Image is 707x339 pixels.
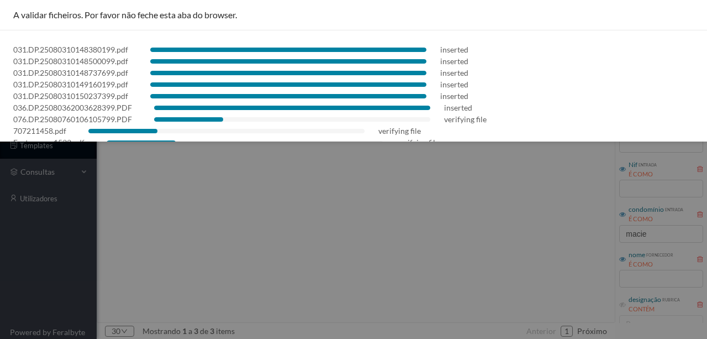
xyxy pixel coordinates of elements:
div: inserted [440,67,468,79]
div: 031.DP.25080310148737699.pdf [13,67,128,79]
div: A validar ficheiros. Por favor não feche esta aba do browser. [13,9,694,21]
div: 707211458.pdf [13,125,66,137]
div: 031.DP.25080310148380199.pdf [13,44,128,55]
div: inserted [444,102,472,113]
div: verifying file [378,125,421,137]
div: 031.DP.25080310150237399.pdf [13,90,128,102]
div: 076.DP.25080760106105799.PDF [13,113,132,125]
div: verifying file [444,113,487,125]
div: inserted [440,79,468,90]
div: inserted [440,90,468,102]
div: Factura-ap-1533.pdf [13,137,85,148]
div: 031.DP.25080310148500099.pdf [13,55,128,67]
div: inserted [440,55,468,67]
div: 036.DP.25080362003628399.PDF [13,102,132,113]
div: inserted [440,44,468,55]
div: 031.DP.25080310149160199.pdf [13,79,128,90]
div: verifying file [397,137,439,148]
